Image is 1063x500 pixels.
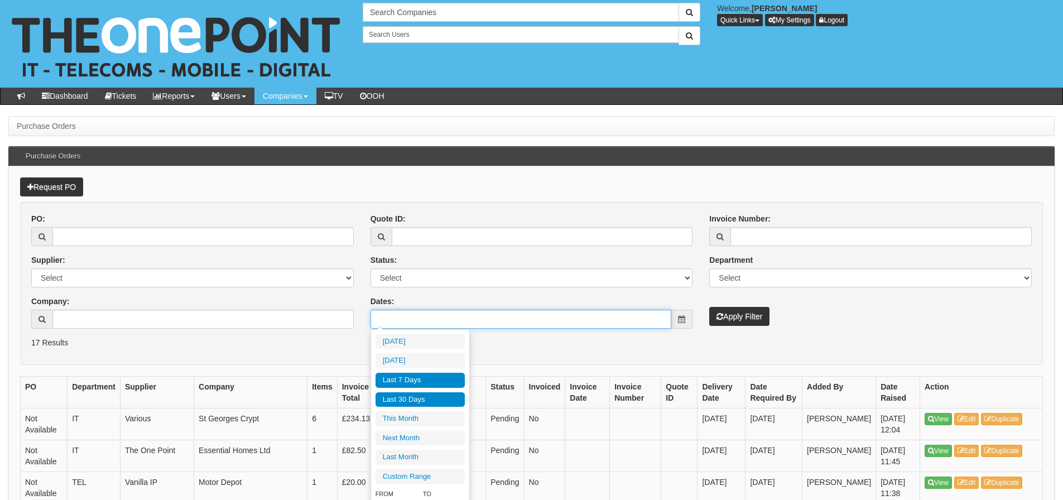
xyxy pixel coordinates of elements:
[954,445,979,457] a: Edit
[363,3,679,22] input: Search Companies
[610,376,661,408] th: Invoice Number
[698,408,745,440] td: [DATE]
[709,307,769,326] button: Apply Filter
[925,477,952,489] a: View
[307,408,338,440] td: 6
[371,254,397,266] label: Status:
[876,440,920,472] td: [DATE] 11:45
[565,376,610,408] th: Invoice Date
[31,296,69,307] label: Company:
[120,408,194,440] td: Various
[337,440,389,472] td: £82.50
[194,440,307,472] td: Essential Homes Ltd
[337,376,389,408] th: Invoice Total
[21,408,68,440] td: Not Available
[765,14,814,26] a: My Settings
[423,488,464,499] label: To
[802,376,876,408] th: Added By
[371,213,406,224] label: Quote ID:
[376,373,465,388] li: Last 7 Days
[802,408,876,440] td: [PERSON_NAME]
[68,408,121,440] td: IT
[876,408,920,440] td: [DATE] 12:04
[954,477,979,489] a: Edit
[709,3,1063,26] div: Welcome,
[954,413,979,425] a: Edit
[802,440,876,472] td: [PERSON_NAME]
[486,408,524,440] td: Pending
[745,408,802,440] td: [DATE]
[486,440,524,472] td: Pending
[376,353,465,368] li: [DATE]
[31,254,65,266] label: Supplier:
[194,376,307,408] th: Company
[717,14,763,26] button: Quick Links
[876,376,920,408] th: Date Raised
[17,121,76,132] li: Purchase Orders
[376,334,465,349] li: [DATE]
[524,440,565,472] td: No
[376,431,465,446] li: Next Month
[376,392,465,407] li: Last 30 Days
[709,213,771,224] label: Invoice Number:
[698,376,745,408] th: Delivery Date
[203,88,254,104] a: Users
[21,440,68,472] td: Not Available
[745,440,802,472] td: [DATE]
[31,337,1032,348] p: 17 Results
[337,408,389,440] td: £234.13
[20,177,83,196] a: Request PO
[981,445,1022,457] a: Duplicate
[120,440,194,472] td: The One Point
[486,376,524,408] th: Status
[920,376,1043,408] th: Action
[68,376,121,408] th: Department
[145,88,203,104] a: Reports
[816,14,848,26] a: Logout
[524,408,565,440] td: No
[20,147,86,166] h3: Purchase Orders
[194,408,307,440] td: St Georges Crypt
[698,440,745,472] td: [DATE]
[21,376,68,408] th: PO
[709,254,753,266] label: Department
[68,440,121,472] td: IT
[376,469,465,484] li: Custom Range
[661,376,698,408] th: Quote ID
[376,488,417,499] label: From
[120,376,194,408] th: Supplier
[925,413,952,425] a: View
[981,413,1022,425] a: Duplicate
[307,440,338,472] td: 1
[371,296,395,307] label: Dates:
[376,450,465,465] li: Last Month
[524,376,565,408] th: Invoiced
[925,445,952,457] a: View
[254,88,316,104] a: Companies
[307,376,338,408] th: Items
[376,411,465,426] li: This Month
[352,88,393,104] a: OOH
[33,88,97,104] a: Dashboard
[31,213,45,224] label: PO:
[363,26,679,43] input: Search Users
[752,4,817,13] b: [PERSON_NAME]
[97,88,145,104] a: Tickets
[316,88,352,104] a: TV
[981,477,1022,489] a: Duplicate
[745,376,802,408] th: Date Required By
